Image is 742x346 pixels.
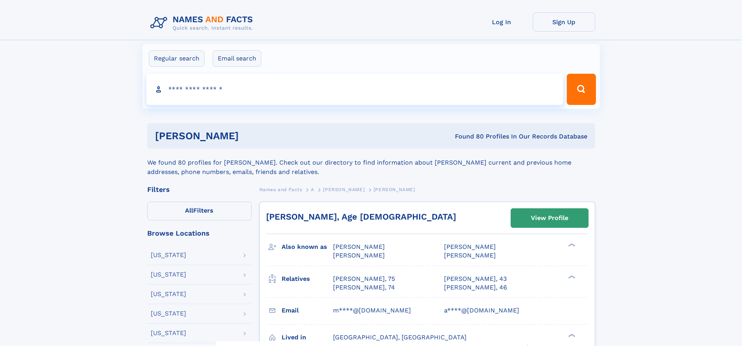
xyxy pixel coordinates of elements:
[151,330,186,336] div: [US_STATE]
[147,149,595,177] div: We found 80 profiles for [PERSON_NAME]. Check out our directory to find information about [PERSON...
[347,132,587,141] div: Found 80 Profiles In Our Records Database
[282,304,333,317] h3: Email
[259,185,302,194] a: Names and Facts
[147,186,252,193] div: Filters
[566,333,576,338] div: ❯
[323,185,365,194] a: [PERSON_NAME]
[471,12,533,32] a: Log In
[323,187,365,192] span: [PERSON_NAME]
[282,240,333,254] h3: Also known as
[374,187,415,192] span: [PERSON_NAME]
[566,243,576,248] div: ❯
[333,283,395,292] a: [PERSON_NAME], 74
[511,209,588,227] a: View Profile
[531,209,568,227] div: View Profile
[151,311,186,317] div: [US_STATE]
[333,275,395,283] a: [PERSON_NAME], 75
[146,74,564,105] input: search input
[444,243,496,250] span: [PERSON_NAME]
[333,243,385,250] span: [PERSON_NAME]
[311,185,314,194] a: A
[333,252,385,259] span: [PERSON_NAME]
[444,283,507,292] a: [PERSON_NAME], 46
[213,50,261,67] label: Email search
[333,334,467,341] span: [GEOGRAPHIC_DATA], [GEOGRAPHIC_DATA]
[151,271,186,278] div: [US_STATE]
[151,291,186,297] div: [US_STATE]
[444,252,496,259] span: [PERSON_NAME]
[533,12,595,32] a: Sign Up
[311,187,314,192] span: A
[567,74,596,105] button: Search Button
[155,131,347,141] h1: [PERSON_NAME]
[147,230,252,237] div: Browse Locations
[266,212,456,222] a: [PERSON_NAME], Age [DEMOGRAPHIC_DATA]
[147,12,259,34] img: Logo Names and Facts
[566,274,576,279] div: ❯
[185,207,193,214] span: All
[147,202,252,220] label: Filters
[151,252,186,258] div: [US_STATE]
[444,275,507,283] a: [PERSON_NAME], 43
[282,331,333,344] h3: Lived in
[282,272,333,286] h3: Relatives
[149,50,204,67] label: Regular search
